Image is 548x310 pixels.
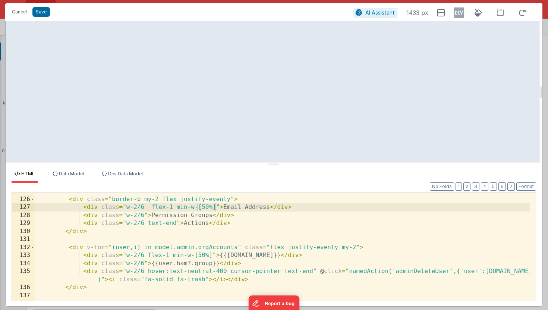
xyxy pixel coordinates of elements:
[12,203,35,212] div: 127
[21,171,35,176] span: HTML
[108,171,143,176] span: Dev Data Model
[12,195,35,204] div: 126
[406,8,428,17] span: 1433 px
[463,182,470,191] button: 2
[12,292,35,300] div: 137
[12,284,35,292] div: 136
[456,182,462,191] button: 1
[12,235,35,244] div: 131
[490,182,497,191] button: 5
[12,228,35,236] div: 130
[365,9,395,16] span: AI Assistant
[12,219,35,228] div: 129
[12,212,35,220] div: 128
[12,300,35,308] div: 138
[12,244,35,252] div: 132
[32,7,50,17] button: Save
[507,182,515,191] button: 7
[59,171,84,176] span: Data Model
[472,182,479,191] button: 3
[481,182,488,191] button: 4
[12,260,35,268] div: 134
[12,251,35,260] div: 133
[8,7,31,17] button: Cancel
[430,182,454,191] button: No Folds
[516,182,536,191] button: Format
[353,8,397,18] button: AI Assistant
[12,267,35,284] div: 135
[498,182,506,191] button: 6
